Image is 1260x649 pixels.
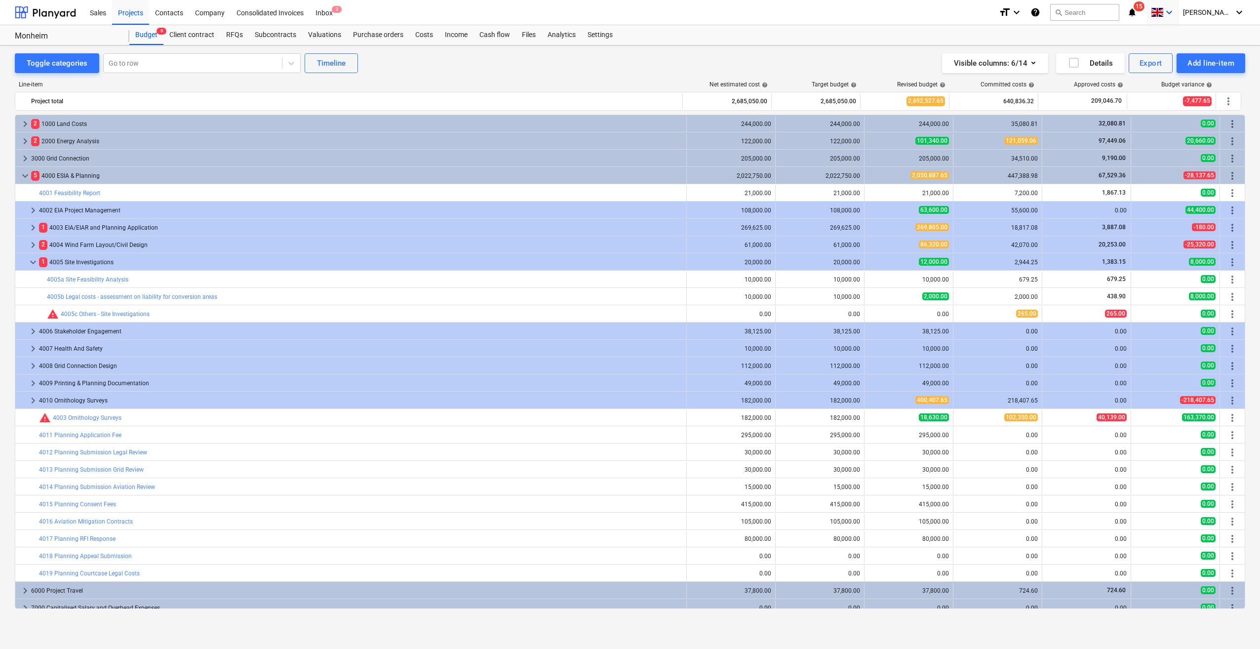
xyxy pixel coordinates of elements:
div: 1000 Land Costs [31,116,682,132]
span: More actions [1226,291,1238,303]
span: 40,139.00 [1097,413,1127,421]
span: 2,050,887.65 [910,171,949,179]
div: Files [516,25,542,45]
span: 12,000.00 [919,258,949,266]
a: Settings [582,25,619,45]
a: Costs [409,25,439,45]
span: 67,529.36 [1098,172,1127,179]
div: Valuations [302,25,347,45]
span: Committed costs exceed revised budget [47,308,59,320]
a: 4018 Planning Appeal Submission [39,553,132,560]
span: 438.90 [1106,293,1127,300]
div: 49,000.00 [780,380,860,387]
div: 4003 EIA/EIAR and Planning Application [39,220,682,236]
div: 122,000.00 [780,138,860,145]
div: 49,000.00 [691,380,771,387]
div: Monheim [15,31,118,41]
div: 10,000.00 [691,276,771,283]
div: 295,000.00 [780,432,860,439]
span: 1,867.13 [1101,189,1127,196]
span: keyboard_arrow_down [19,170,31,182]
span: More actions [1226,187,1238,199]
span: keyboard_arrow_right [19,585,31,597]
span: 0.00 [1201,362,1216,369]
div: 205,000.00 [780,155,860,162]
span: 265.00 [1016,310,1038,318]
div: Committed costs [981,81,1034,88]
span: 63,600.00 [919,206,949,214]
span: 1 [39,223,47,232]
div: 108,000.00 [691,207,771,214]
span: search [1055,8,1063,16]
div: 4010 Ornithology Surveys [39,393,682,408]
div: 640,836.32 [953,93,1034,109]
div: 49,000.00 [868,380,949,387]
div: 4005 Site Investigations [39,254,682,270]
div: 0.00 [957,466,1038,473]
span: More actions [1226,412,1238,424]
div: 0.00 [1046,432,1127,439]
div: 20,000.00 [691,259,771,266]
div: 4000 ESIA & Planning [31,168,682,184]
span: 101,340.00 [915,137,949,145]
span: 97,449.06 [1098,137,1127,144]
span: 3,887.08 [1101,224,1127,231]
div: 4008 Grid Connection Design [39,358,682,374]
span: 0.00 [1201,448,1216,456]
span: -7,477.65 [1183,96,1212,106]
span: help [849,82,857,88]
a: 4019 Planning Courtcase Legal Costs [39,570,140,577]
div: 105,000.00 [691,518,771,525]
span: 679.25 [1106,276,1127,283]
div: 0.00 [957,363,1038,369]
a: 4001 Feasibility Report [39,190,100,197]
span: 2 [31,119,39,128]
button: Details [1056,53,1125,73]
a: Purchase orders [347,25,409,45]
div: 30,000.00 [780,449,860,456]
span: keyboard_arrow_right [19,153,31,164]
div: Analytics [542,25,582,45]
div: 15,000.00 [691,484,771,490]
div: 182,000.00 [780,414,860,421]
span: More actions [1226,239,1238,251]
span: -25,320.00 [1183,241,1216,248]
span: keyboard_arrow_right [19,118,31,130]
button: Export [1129,53,1173,73]
div: Project total [31,93,678,109]
span: More actions [1226,377,1238,389]
span: 20,660.00 [1185,137,1216,145]
div: 30,000.00 [691,466,771,473]
div: 3000 Grid Connection [31,151,682,166]
div: Target budget [812,81,857,88]
button: Search [1050,4,1119,21]
div: Add line-item [1187,57,1234,70]
div: 10,000.00 [691,345,771,352]
div: 0.00 [1046,328,1127,335]
span: help [760,82,768,88]
div: 0.00 [957,518,1038,525]
div: Subcontracts [249,25,302,45]
a: 4016 Aviation Mitigation Contracts [39,518,133,525]
button: Toggle categories [15,53,99,73]
span: 0.00 [1201,517,1216,525]
div: 0.00 [1046,518,1127,525]
div: 447,388.98 [957,172,1038,179]
div: 122,000.00 [691,138,771,145]
div: 2,022,750.00 [691,172,771,179]
div: 205,000.00 [868,155,949,162]
span: 0.00 [1201,310,1216,318]
span: 0.00 [1201,379,1216,387]
div: RFQs [220,25,249,45]
span: 2 [332,6,342,13]
a: 4003 Ornithology Surveys [53,414,121,421]
a: 4011 Planning Application Fee [39,432,121,439]
div: 269,625.00 [691,224,771,231]
span: 9 [157,28,166,35]
span: More actions [1226,481,1238,493]
div: 4004 Wind Farm Layout/Civil Design [39,237,682,253]
div: Revised budget [897,81,945,88]
span: More actions [1226,395,1238,406]
div: 35,080.81 [957,121,1038,127]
